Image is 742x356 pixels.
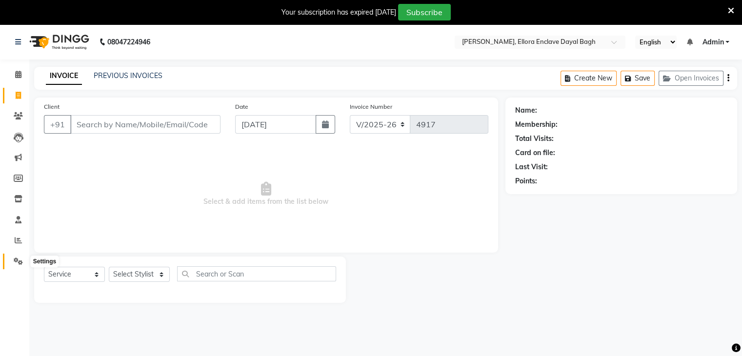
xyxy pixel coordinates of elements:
button: Create New [561,71,617,86]
a: PREVIOUS INVOICES [94,71,162,80]
div: Card on file: [515,148,555,158]
label: Invoice Number [350,102,392,111]
b: 08047224946 [107,28,150,56]
button: Open Invoices [659,71,723,86]
div: Last Visit: [515,162,548,172]
span: Admin [702,37,723,47]
div: Points: [515,176,537,186]
span: Select & add items from the list below [44,145,488,243]
label: Client [44,102,60,111]
button: +91 [44,115,71,134]
input: Search or Scan [177,266,336,281]
div: Membership: [515,119,558,130]
div: Total Visits: [515,134,554,144]
a: INVOICE [46,67,82,85]
label: Date [235,102,248,111]
div: Your subscription has expired [DATE] [281,7,396,18]
button: Subscribe [398,4,451,20]
div: Settings [31,256,59,268]
img: logo [25,28,92,56]
input: Search by Name/Mobile/Email/Code [70,115,221,134]
div: Name: [515,105,537,116]
button: Save [621,71,655,86]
